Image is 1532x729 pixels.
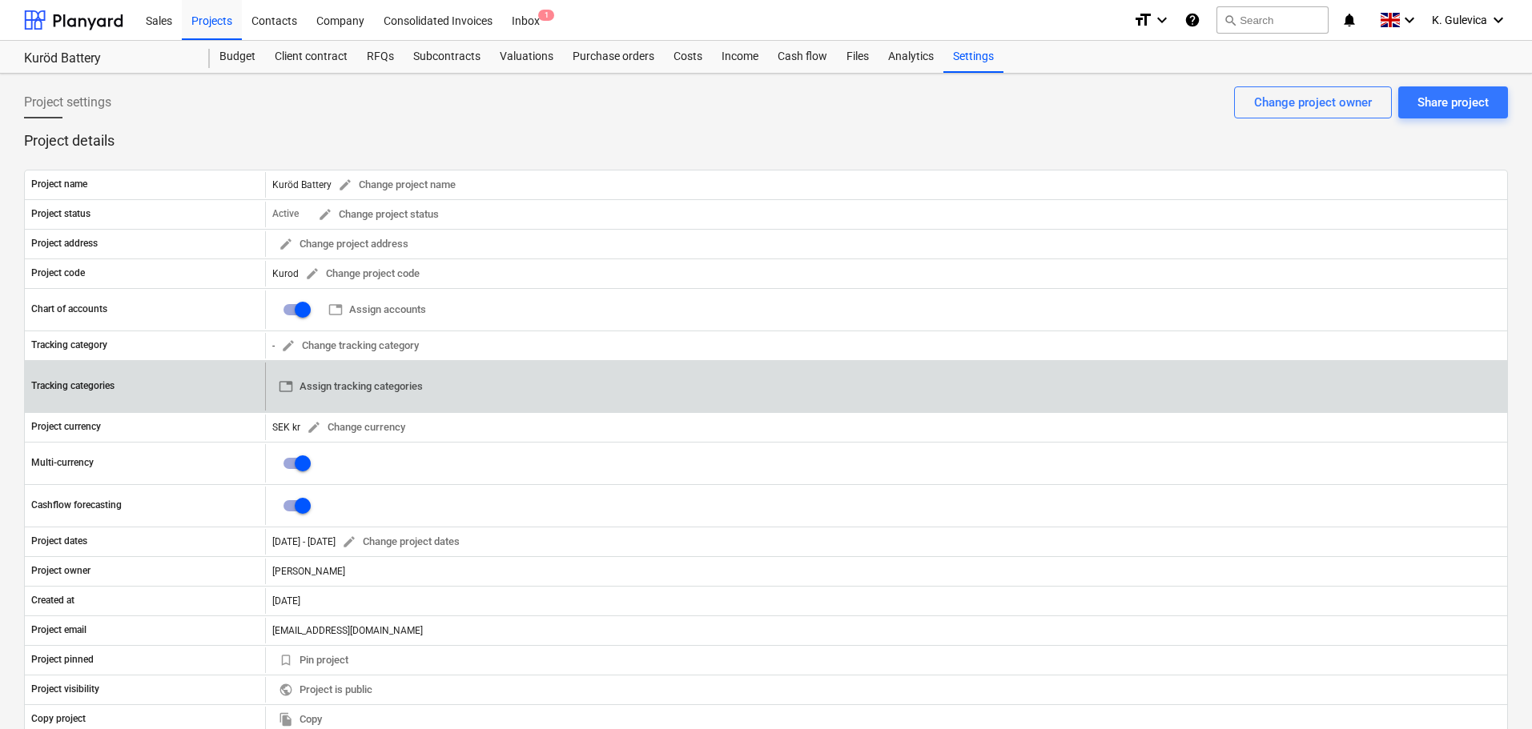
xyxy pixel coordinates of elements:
p: Cashflow forecasting [31,499,122,512]
button: Change project status [312,202,445,227]
span: file_copy [279,712,293,727]
span: Copy [279,711,322,729]
span: edit [307,420,321,435]
span: 1 [538,10,554,21]
button: Share project [1398,86,1508,118]
div: - [272,334,425,358]
span: Assign tracking categories [279,378,423,396]
p: Chart of accounts [31,302,107,316]
div: Kurod [272,262,426,286]
div: [EMAIL_ADDRESS][DOMAIN_NAME] [265,618,1507,643]
i: format_size [1133,10,1152,30]
span: table [279,379,293,394]
i: keyboard_arrow_down [1152,10,1172,30]
button: Change project code [299,262,426,286]
a: Valuations [490,41,563,73]
span: Change project code [305,265,420,283]
span: bookmark_border [279,653,293,667]
a: Settings [943,41,1003,73]
a: Analytics [879,41,943,73]
i: Knowledge base [1184,10,1200,30]
span: Project is public [279,681,372,699]
button: Change project name [332,173,462,198]
a: Budget [210,41,265,73]
p: Project address [31,237,98,250]
div: Share project [1417,92,1489,113]
div: Change project owner [1254,92,1372,113]
button: Project is public [272,678,379,703]
span: edit [318,207,332,222]
p: Project details [24,131,1508,150]
p: Project currency [31,420,101,434]
a: Purchase orders [563,41,664,73]
span: Change tracking category [281,337,419,355]
p: Multi-currency [31,456,94,470]
p: Project email [31,623,86,637]
i: keyboard_arrow_down [1489,10,1508,30]
span: search [1224,14,1236,26]
button: Change tracking category [275,334,425,358]
span: Change currency [307,419,405,437]
a: Cash flow [768,41,837,73]
p: Tracking category [31,338,107,352]
button: Change project dates [336,530,466,555]
p: Project name [31,178,87,191]
button: Change project address [272,232,415,257]
p: Project pinned [31,653,94,667]
span: Pin project [279,651,348,670]
p: Active [272,207,299,221]
span: Project settings [24,93,111,112]
a: Files [837,41,879,73]
div: [PERSON_NAME] [265,559,1507,584]
p: Project code [31,266,85,280]
span: Change project address [279,235,408,254]
span: edit [279,237,293,251]
div: [DATE] [265,588,1507,614]
span: Assign accounts [328,301,426,319]
span: edit [338,178,352,192]
a: RFQs [357,41,404,73]
span: edit [305,266,320,281]
div: Kuröd Battery [272,173,462,198]
p: Created at [31,594,74,607]
button: Search [1216,6,1329,34]
div: Kuröd Battery [24,50,191,67]
i: notifications [1341,10,1357,30]
button: Change project owner [1234,86,1392,118]
iframe: Chat Widget [1452,652,1532,729]
i: keyboard_arrow_down [1400,10,1419,30]
span: Change project dates [342,533,460,551]
a: Income [712,41,768,73]
button: Assign accounts [322,298,432,322]
p: Tracking categories [31,379,115,393]
div: [DATE] - [DATE] [272,536,336,547]
span: public [279,683,293,697]
span: K. Gulevica [1432,14,1487,26]
a: Subcontracts [404,41,490,73]
span: Change project name [338,176,456,194]
button: Change currency [300,415,412,440]
p: Copy project [31,712,86,726]
a: Client contract [265,41,357,73]
p: Project owner [31,564,90,578]
span: edit [281,338,296,353]
p: Project visibility [31,683,99,696]
span: Change project status [318,206,439,224]
span: edit [342,535,356,549]
p: Project status [31,207,90,221]
span: SEK kr [272,421,300,432]
span: table [328,302,343,317]
p: Project dates [31,535,87,548]
div: Costs [664,41,712,73]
